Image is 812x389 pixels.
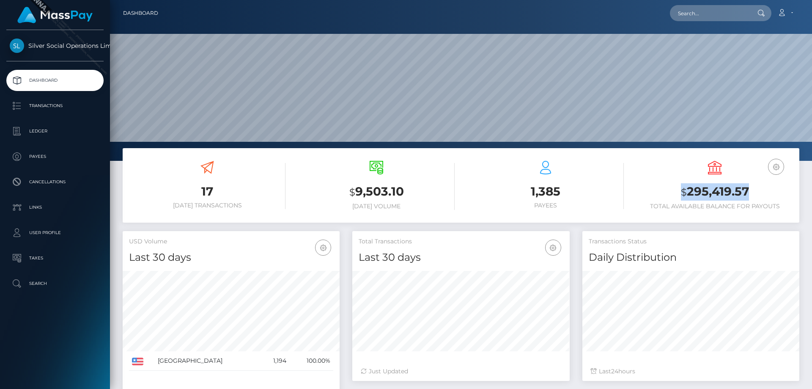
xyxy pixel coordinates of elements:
[467,202,624,209] h6: Payees
[298,203,455,210] h6: [DATE] Volume
[611,367,618,375] span: 24
[589,250,793,265] h4: Daily Distribution
[289,351,334,371] td: 100.00%
[10,226,100,239] p: User Profile
[349,186,355,198] small: $
[10,74,100,87] p: Dashboard
[298,183,455,201] h3: 9,503.10
[129,183,285,200] h3: 17
[10,99,100,112] p: Transactions
[670,5,749,21] input: Search...
[6,121,104,142] a: Ledger
[129,237,333,246] h5: USD Volume
[6,95,104,116] a: Transactions
[129,202,285,209] h6: [DATE] Transactions
[6,146,104,167] a: Payees
[261,351,289,371] td: 1,194
[10,39,24,53] img: Silver Social Operations Limited
[359,250,563,265] h4: Last 30 days
[10,176,100,188] p: Cancellations
[132,358,143,365] img: US.png
[591,367,791,376] div: Last hours
[10,201,100,214] p: Links
[17,7,93,23] img: MassPay Logo
[6,197,104,218] a: Links
[10,277,100,290] p: Search
[10,252,100,265] p: Taxes
[467,183,624,200] h3: 1,385
[123,4,158,22] a: Dashboard
[681,186,687,198] small: $
[6,273,104,294] a: Search
[636,203,793,210] h6: Total Available Balance for Payouts
[6,70,104,91] a: Dashboard
[155,351,261,371] td: [GEOGRAPHIC_DATA]
[6,248,104,269] a: Taxes
[361,367,561,376] div: Just Updated
[10,125,100,138] p: Ledger
[589,237,793,246] h5: Transactions Status
[636,183,793,201] h3: 295,419.57
[6,42,104,50] span: Silver Social Operations Limited
[6,171,104,193] a: Cancellations
[359,237,563,246] h5: Total Transactions
[6,222,104,243] a: User Profile
[10,150,100,163] p: Payees
[129,250,333,265] h4: Last 30 days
